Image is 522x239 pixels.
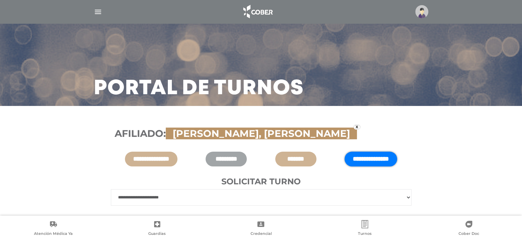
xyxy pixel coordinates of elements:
span: Cober Doc [459,231,479,237]
a: Cober Doc [417,220,521,238]
img: logo_cober_home-white.png [240,3,276,20]
span: Credencial [250,231,271,237]
span: Atención Médica Ya [34,231,73,237]
h4: Solicitar turno [111,177,411,187]
a: Turnos [313,220,417,238]
img: Cober_menu-lines-white.svg [94,8,102,16]
img: profile-placeholder.svg [415,5,428,18]
h3: Afiliado: [115,128,408,140]
a: x [353,124,360,130]
h3: Portal de turnos [94,80,304,98]
span: Turnos [358,231,372,237]
span: Guardias [148,231,166,237]
span: [PERSON_NAME], [PERSON_NAME] [169,128,353,139]
a: Atención Médica Ya [1,220,105,238]
a: Credencial [209,220,313,238]
a: Guardias [105,220,209,238]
